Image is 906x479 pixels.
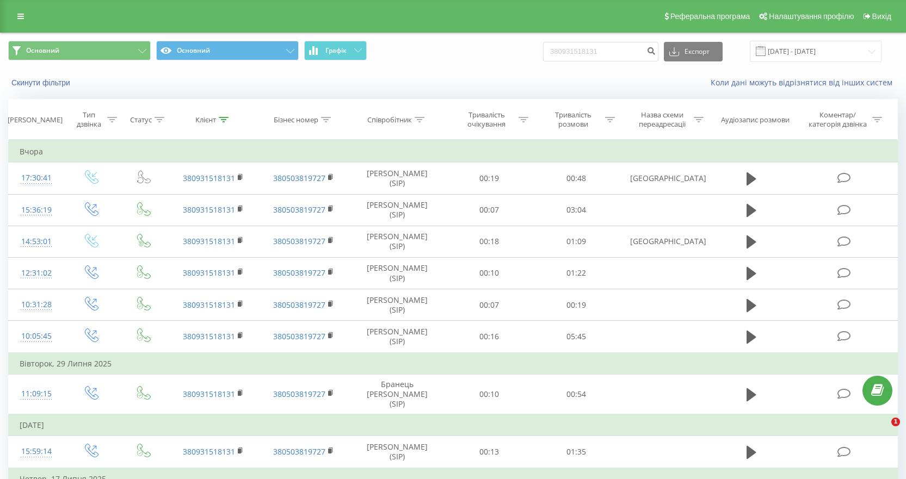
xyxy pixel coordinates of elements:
[446,321,533,353] td: 00:16
[183,173,235,183] a: 380931518131
[273,300,325,310] a: 380503819727
[273,331,325,341] a: 380503819727
[769,12,854,21] span: Налаштування профілю
[73,110,104,129] div: Тип дзвінка
[533,289,620,321] td: 00:19
[349,321,446,353] td: [PERSON_NAME] (SIP)
[20,383,53,405] div: 11:09:15
[26,46,59,55] span: Основний
[183,389,235,399] a: 380931518131
[367,115,412,125] div: Співробітник
[349,257,446,289] td: [PERSON_NAME] (SIP)
[20,441,53,462] div: 15:59:14
[304,41,367,60] button: Графік
[195,115,216,125] div: Клієнт
[9,141,898,163] td: Вчора
[183,331,235,341] a: 380931518131
[869,418,895,444] iframe: Intercom live chat
[533,226,620,257] td: 01:09
[446,226,533,257] td: 00:18
[273,268,325,278] a: 380503819727
[446,257,533,289] td: 00:10
[446,436,533,468] td: 00:13
[711,77,898,88] a: Коли дані можуть відрізнятися вiд інших систем
[9,414,898,436] td: [DATE]
[20,326,53,347] div: 10:05:45
[664,42,723,61] button: Експорт
[273,389,325,399] a: 380503819727
[533,321,620,353] td: 05:45
[349,289,446,321] td: [PERSON_NAME] (SIP)
[533,374,620,414] td: 00:54
[274,115,318,125] div: Бізнес номер
[273,204,325,215] a: 380503819727
[183,446,235,457] a: 380931518131
[533,194,620,226] td: 03:04
[130,115,152,125] div: Статус
[446,163,533,194] td: 00:19
[533,257,620,289] td: 01:22
[325,47,347,54] span: Графік
[872,12,891,21] span: Вихід
[20,231,53,252] div: 14:53:01
[446,374,533,414] td: 00:10
[183,204,235,215] a: 380931518131
[8,41,151,60] button: Основний
[183,300,235,310] a: 380931518131
[619,226,710,257] td: [GEOGRAPHIC_DATA]
[446,194,533,226] td: 00:07
[183,268,235,278] a: 380931518131
[670,12,750,21] span: Реферальна програма
[20,263,53,284] div: 12:31:02
[619,163,710,194] td: [GEOGRAPHIC_DATA]
[9,353,898,375] td: Вівторок, 29 Липня 2025
[533,163,620,194] td: 00:48
[8,78,76,88] button: Скинути фільтри
[273,446,325,457] a: 380503819727
[891,418,900,426] span: 1
[20,200,53,221] div: 15:36:19
[349,436,446,468] td: [PERSON_NAME] (SIP)
[349,374,446,414] td: Бранець [PERSON_NAME] (SIP)
[20,294,53,315] div: 10:31:28
[544,110,602,129] div: Тривалість розмови
[446,289,533,321] td: 00:07
[633,110,691,129] div: Назва схеми переадресації
[806,110,870,129] div: Коментар/категорія дзвінка
[183,236,235,246] a: 380931518131
[349,226,446,257] td: [PERSON_NAME] (SIP)
[8,115,63,125] div: [PERSON_NAME]
[156,41,299,60] button: Основний
[273,236,325,246] a: 380503819727
[721,115,790,125] div: Аудіозапис розмови
[349,163,446,194] td: [PERSON_NAME] (SIP)
[543,42,658,61] input: Пошук за номером
[349,194,446,226] td: [PERSON_NAME] (SIP)
[273,173,325,183] a: 380503819727
[533,436,620,468] td: 01:35
[20,167,53,189] div: 17:30:41
[458,110,516,129] div: Тривалість очікування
